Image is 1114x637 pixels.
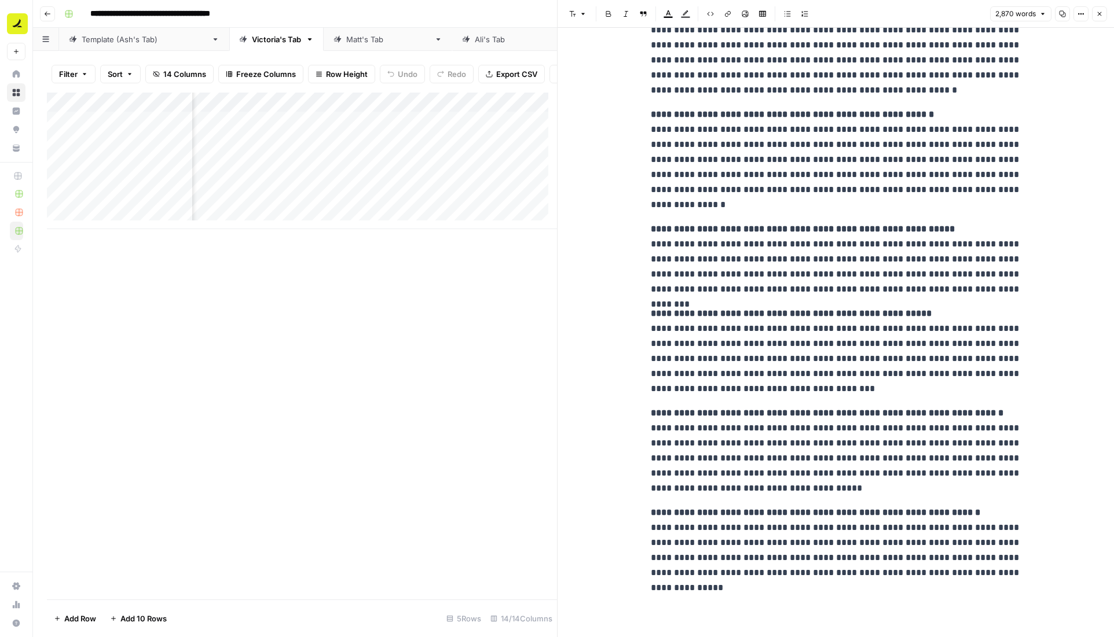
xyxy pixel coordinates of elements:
div: Template ([PERSON_NAME]'s Tab) [82,34,207,45]
span: Add Row [64,613,96,624]
button: Freeze Columns [218,65,303,83]
button: Export CSV [478,65,545,83]
span: Redo [448,68,466,80]
button: Add Row [47,609,103,628]
div: 14/14 Columns [486,609,557,628]
span: Undo [398,68,417,80]
span: Export CSV [496,68,537,80]
button: Redo [430,65,474,83]
button: Row Height [308,65,375,83]
div: [PERSON_NAME]'s Tab [346,34,430,45]
span: Add 10 Rows [120,613,167,624]
a: Browse [7,83,25,102]
a: Home [7,65,25,83]
span: 14 Columns [163,68,206,80]
span: Row Height [326,68,368,80]
a: Template ([PERSON_NAME]'s Tab) [59,28,229,51]
a: Usage [7,595,25,614]
a: Your Data [7,139,25,157]
button: Undo [380,65,425,83]
span: 2,870 words [995,9,1036,19]
span: Filter [59,68,78,80]
a: Opportunities [7,120,25,139]
button: Workspace: Ramp [7,9,25,38]
div: [PERSON_NAME]'s Tab [475,34,558,45]
div: 5 Rows [442,609,486,628]
a: [PERSON_NAME]'s Tab [324,28,452,51]
button: Help + Support [7,614,25,632]
button: 14 Columns [145,65,214,83]
img: Ramp Logo [7,13,28,34]
a: [PERSON_NAME]'s Tab [452,28,581,51]
div: Victoria's Tab [252,34,301,45]
a: Settings [7,577,25,595]
button: Filter [52,65,96,83]
button: Sort [100,65,141,83]
span: Freeze Columns [236,68,296,80]
span: Sort [108,68,123,80]
button: 2,870 words [990,6,1051,21]
button: Add 10 Rows [103,609,174,628]
a: Victoria's Tab [229,28,324,51]
a: Insights [7,102,25,120]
